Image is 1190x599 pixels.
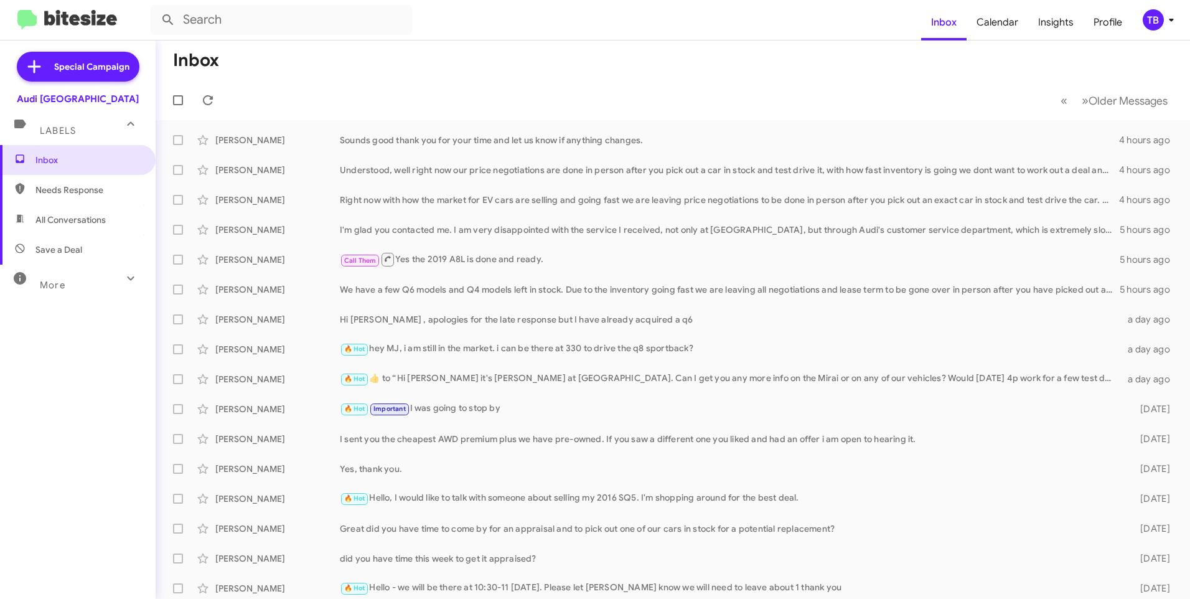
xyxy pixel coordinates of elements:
input: Search [151,5,412,35]
div: Right now with how the market for EV cars are selling and going fast we are leaving price negotia... [340,194,1119,206]
div: [PERSON_NAME] [215,433,340,445]
button: Next [1074,88,1175,113]
div: 5 hours ago [1120,253,1180,266]
div: ​👍​ to “ Hi [PERSON_NAME] it's [PERSON_NAME] at [GEOGRAPHIC_DATA]. Can I get you any more info on... [340,372,1120,386]
div: [PERSON_NAME] [215,283,340,296]
h1: Inbox [173,50,219,70]
div: [PERSON_NAME] [215,493,340,505]
div: I'm glad you contacted me. I am very disappointed with the service I received, not only at [GEOGR... [340,224,1120,236]
div: hey MJ, i am still in the market. i can be there at 330 to drive the q8 sportback? [340,342,1120,356]
div: Great did you have time to come by for an appraisal and to pick out one of our cars in stock for ... [340,522,1120,535]
div: [PERSON_NAME] [215,313,340,326]
div: Understood, well right now our price negotiations are done in person after you pick out a car in ... [340,164,1119,176]
button: TB [1132,9,1176,31]
span: 🔥 Hot [344,345,365,353]
span: All Conversations [35,214,106,226]
div: [PERSON_NAME] [215,134,340,146]
div: [PERSON_NAME] [215,403,340,415]
div: Hello, I would like to talk with someone about selling my 2016 SQ5. I'm shopping around for the b... [340,491,1120,506]
div: [PERSON_NAME] [215,164,340,176]
div: [DATE] [1120,582,1180,595]
span: » [1082,93,1089,108]
a: Inbox [921,4,967,40]
span: Labels [40,125,76,136]
span: Older Messages [1089,94,1168,108]
div: [DATE] [1120,433,1180,445]
div: [DATE] [1120,463,1180,475]
div: [PERSON_NAME] [215,552,340,565]
div: Hello - we will be there at 10:30-11 [DATE]. Please let [PERSON_NAME] know we will need to leave ... [340,581,1120,595]
span: 🔥 Hot [344,405,365,413]
span: Inbox [35,154,141,166]
span: 🔥 Hot [344,584,365,592]
div: 4 hours ago [1119,164,1180,176]
div: Sounds good thank you for your time and let us know if anything changes. [340,134,1119,146]
a: Calendar [967,4,1028,40]
span: Save a Deal [35,243,82,256]
span: Needs Response [35,184,141,196]
div: a day ago [1120,313,1180,326]
div: [DATE] [1120,403,1180,415]
div: [PERSON_NAME] [215,253,340,266]
div: a day ago [1120,373,1180,385]
span: Call Them [344,257,377,265]
div: Yes the 2019 A8L is done and ready. [340,252,1120,267]
div: [DATE] [1120,552,1180,565]
div: [PERSON_NAME] [215,582,340,595]
a: Special Campaign [17,52,139,82]
div: [PERSON_NAME] [215,463,340,475]
span: Special Campaign [54,60,129,73]
div: [DATE] [1120,493,1180,505]
a: Profile [1084,4,1132,40]
div: did you have time this week to get it appraised? [340,552,1120,565]
span: More [40,280,65,291]
div: 5 hours ago [1120,283,1180,296]
div: Hi [PERSON_NAME] , apologies for the late response but I have already acquired a q6 [340,313,1120,326]
div: [PERSON_NAME] [215,343,340,356]
div: Audi [GEOGRAPHIC_DATA] [17,93,139,105]
div: [PERSON_NAME] [215,373,340,385]
div: 4 hours ago [1119,134,1180,146]
div: I sent you the cheapest AWD premium plus we have pre-owned. If you saw a different one you liked ... [340,433,1120,445]
div: TB [1143,9,1164,31]
div: a day ago [1120,343,1180,356]
div: Yes, thank you. [340,463,1120,475]
button: Previous [1053,88,1075,113]
div: [PERSON_NAME] [215,522,340,535]
nav: Page navigation example [1054,88,1175,113]
div: [PERSON_NAME] [215,224,340,236]
div: We have a few Q6 models and Q4 models left in stock. Due to the inventory going fast we are leavi... [340,283,1120,296]
div: [DATE] [1120,522,1180,535]
div: 5 hours ago [1120,224,1180,236]
span: 🔥 Hot [344,375,365,383]
div: 4 hours ago [1119,194,1180,206]
span: « [1061,93,1067,108]
div: [PERSON_NAME] [215,194,340,206]
div: I was going to stop by [340,402,1120,416]
span: 🔥 Hot [344,494,365,502]
a: Insights [1028,4,1084,40]
span: Important [373,405,406,413]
